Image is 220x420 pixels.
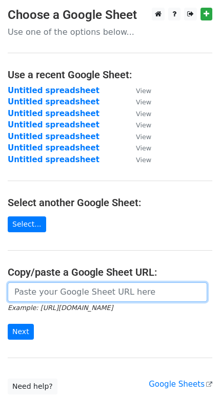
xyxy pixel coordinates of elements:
[8,109,99,118] a: Untitled spreadsheet
[136,144,151,152] small: View
[8,379,57,394] a: Need help?
[136,98,151,106] small: View
[126,132,151,141] a: View
[126,97,151,106] a: View
[8,266,212,278] h4: Copy/paste a Google Sheet URL:
[126,120,151,129] a: View
[8,69,212,81] h4: Use a recent Google Sheet:
[8,120,99,129] a: Untitled spreadsheet
[136,87,151,95] small: View
[8,132,99,141] a: Untitled spreadsheet
[8,324,34,340] input: Next
[136,133,151,141] small: View
[136,110,151,118] small: View
[169,371,220,420] iframe: Chat Widget
[8,196,212,209] h4: Select another Google Sheet:
[8,282,207,302] input: Paste your Google Sheet URL here
[126,155,151,164] a: View
[8,27,212,37] p: Use one of the options below...
[8,155,99,164] a: Untitled spreadsheet
[126,86,151,95] a: View
[149,380,212,389] a: Google Sheets
[136,121,151,129] small: View
[8,97,99,106] a: Untitled spreadsheet
[8,304,113,312] small: Example: [URL][DOMAIN_NAME]
[8,8,212,23] h3: Choose a Google Sheet
[126,109,151,118] a: View
[8,216,46,232] a: Select...
[8,86,99,95] a: Untitled spreadsheet
[126,143,151,152] a: View
[8,143,99,152] a: Untitled spreadsheet
[136,156,151,164] small: View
